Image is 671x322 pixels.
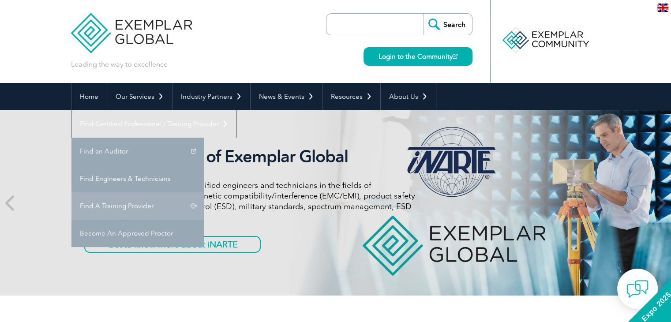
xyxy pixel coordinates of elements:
[71,220,204,247] a: Become An Approved Proctor
[107,83,172,110] a: Our Services
[84,146,415,167] h2: iNARTE is a Part of Exemplar Global
[71,138,204,165] a: Find an Auditor
[71,83,107,110] a: Home
[251,83,322,110] a: News & Events
[71,110,236,138] a: Find Certified Professional / Training Provider
[84,180,415,222] p: iNARTE certifications are for qualified engineers and technicians in the fields of telecommunicat...
[657,4,668,12] img: en
[626,278,649,300] img: contact-chat.png
[381,83,436,110] a: About Us
[71,60,168,69] p: Leading the way to excellence
[364,47,472,66] a: Login to the Community
[424,14,472,35] input: Search
[71,192,204,220] a: Find A Training Provider
[322,83,380,110] a: Resources
[172,83,250,110] a: Industry Partners
[453,54,457,59] img: open_square.png
[71,165,204,192] a: Find Engineers & Technicians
